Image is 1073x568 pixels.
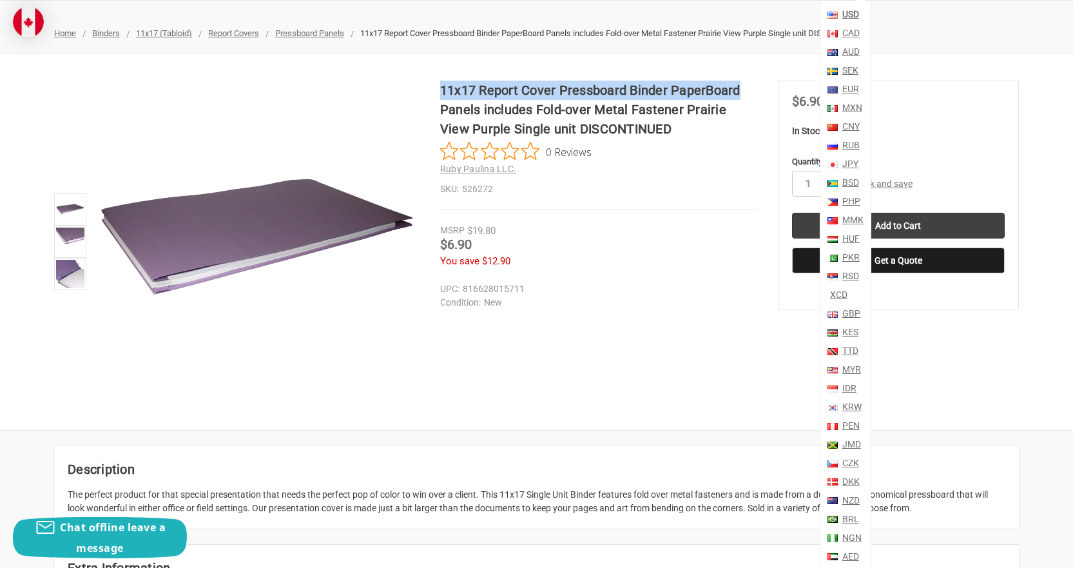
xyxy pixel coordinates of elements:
a: JMD [840,435,861,454]
a: IDR [840,379,856,398]
a: RUB [840,136,860,155]
a: KES [840,323,858,342]
a: Home [54,28,76,38]
a: MXN [840,99,862,117]
a: AUD [840,43,860,61]
span: $6.90 [792,93,824,109]
label: Quantity: [792,155,1005,168]
a: PEN [840,416,860,435]
a: MYR [840,360,861,379]
dt: Condition: [440,296,481,309]
a: KRW [840,398,862,416]
a: MMK [840,211,864,230]
img: 11x17 Report Cover Pressboard Binder PaperBoard Panels includes Fold-over Metal Fastener Prairie ... [56,195,84,224]
a: EUR [840,80,859,99]
a: CNY [840,117,860,136]
a: Report Covers [208,28,259,38]
h1: 11x17 Report Cover Pressboard Binder PaperBoard Panels includes Fold-over Metal Fastener Prairie ... [440,81,757,139]
img: 11x17 Report Cover Pressboard Binder PaperBoard Panels includes Fold-over Metal Fastener Prairie ... [97,81,419,403]
a: BSD [840,173,859,192]
button: Chat offline leave a message [13,517,187,558]
strong: USD [842,9,859,19]
span: $6.90 [440,237,472,252]
button: Get a Quote [792,248,1005,273]
dd: New [440,296,751,309]
dd: 816628015711 [440,282,751,296]
a: NGN [840,529,862,547]
input: Add to Cart [792,213,1005,239]
a: GBP [840,304,860,323]
p: In Stock [792,124,1005,138]
iframe: Google Customer Reviews [967,533,1073,568]
a: PHP [840,192,860,211]
a: SEK [840,61,858,80]
a: Ruby Paulina LLC. [440,164,516,174]
a: Buy in bulk and save [831,179,913,189]
dt: UPC: [440,282,459,296]
a: PKR [840,248,860,267]
a: NZD [840,491,860,510]
a: Binders [92,28,120,38]
img: duty and tax information for Canada [13,6,44,37]
a: Pressboard Panels [275,28,344,38]
button: Rated 0 out of 5 stars from 0 reviews. Jump to reviews. [440,142,592,161]
a: XCD [827,286,847,304]
a: USD [840,1,859,24]
a: RSD [840,267,859,286]
a: HUF [840,230,860,248]
a: TTD [840,342,858,360]
img: 11x17 Report Cover Pressboard Binder PaperBoard Panels includes Fold-over Metal Fastener Prairie ... [56,260,84,288]
a: BRL [840,510,859,529]
dt: SKU: [440,182,459,196]
h2: Description [68,460,1005,479]
span: 0 Reviews [546,142,592,161]
a: CAD [840,24,860,43]
span: You save [440,255,479,267]
a: DKK [840,473,860,491]
img: 11x17 Report Cover Pressboard Binder PaperBoard Panels includes Fold-over Metal Fastener Prairie ... [56,228,84,256]
a: AED [840,547,859,566]
span: Chat offline leave a message [60,520,166,555]
span: $19.80 [467,225,496,237]
a: 11x17 (Tabloid) [136,28,192,38]
dd: 526272 [440,182,757,196]
div: MSRP [440,224,465,237]
a: CZK [840,454,859,473]
span: $12.90 [482,255,510,267]
a: JPY [840,155,858,173]
div: The perfect product for that special presentation that needs the perfect pop of color to win over... [68,488,1005,515]
span: 11x17 Report Cover Pressboard Binder PaperBoard Panels includes Fold-over Metal Fastener Prairie ... [360,28,867,38]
